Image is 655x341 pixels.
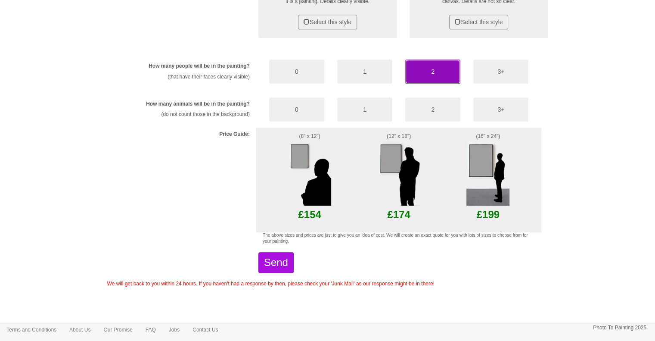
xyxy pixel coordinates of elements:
[449,15,508,29] button: Select this style
[263,206,357,224] p: £154
[288,141,331,206] img: Example size of a small painting
[377,141,420,206] img: Example size of a Midi painting
[298,15,357,29] button: Select this style
[337,59,392,84] button: 1
[337,97,392,122] button: 1
[473,59,528,84] button: 3+
[63,323,97,336] a: About Us
[466,141,509,206] img: Example size of a large painting
[120,72,250,81] p: (that have their faces clearly visible)
[219,131,250,138] label: Price Guide:
[269,59,324,84] button: 0
[473,97,528,122] button: 3+
[441,132,535,141] p: (16" x 24")
[593,323,646,332] p: Photo To Painting 2025
[146,100,250,108] label: How many animals will be in the painting?
[120,110,250,119] p: (do not count those in the background)
[139,323,162,336] a: FAQ
[97,323,139,336] a: Our Promise
[369,206,428,224] p: £174
[186,323,224,336] a: Contact Us
[369,132,428,141] p: (12" x 18")
[269,97,324,122] button: 0
[405,59,460,84] button: 2
[405,97,460,122] button: 2
[263,232,535,245] p: The above sizes and prices are just to give you an idea of cost. We will create an exact quote fo...
[107,279,548,288] p: We will get back to you within 24 hours. If you haven't had a response by then, please check your...
[302,297,354,309] iframe: fb:like Facebook Social Plugin
[441,206,535,224] p: £199
[162,323,186,336] a: Jobs
[263,132,357,141] p: (8" x 12")
[258,252,294,273] button: Send
[149,63,250,70] label: How many people will be in the painting?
